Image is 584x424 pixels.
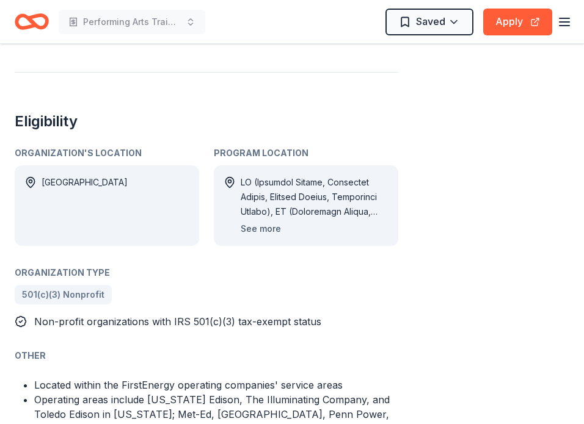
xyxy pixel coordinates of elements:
span: Saved [416,13,445,29]
button: Saved [385,9,473,35]
button: Performing Arts Training - Skill building for the Arts [59,10,205,34]
button: See more [241,221,281,236]
div: Organization's Location [15,146,199,160]
button: Apply [483,9,552,35]
div: Other [15,348,398,363]
div: [GEOGRAPHIC_DATA] [42,175,128,236]
li: Located within the FirstEnergy operating companies' service areas [34,378,398,392]
h2: Eligibility [15,112,398,131]
div: Program Location [214,146,398,160]
a: Home [15,7,49,36]
div: Organization Type [15,265,398,280]
span: Performing Arts Training - Skill building for the Arts [83,15,181,29]
a: 501(c)(3) Nonprofit [15,285,112,304]
span: 501(c)(3) Nonprofit [22,287,104,302]
span: Non-profit organizations with IRS 501(c)(3) tax-exempt status [34,315,321,328]
div: LO (Ipsumdol Sitame, Consectet Adipis, Elitsed Doeius, Temporinci Utlabo), ET (Doloremagn Aliqua,... [241,175,389,219]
